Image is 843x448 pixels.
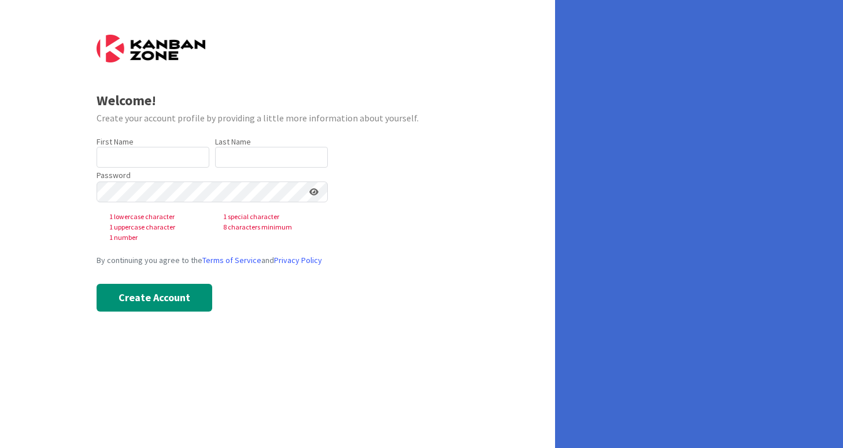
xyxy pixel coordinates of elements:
button: Create Account [97,284,212,312]
div: Create your account profile by providing a little more information about yourself. [97,111,459,125]
span: 1 uppercase character [100,222,214,232]
span: 1 number [100,232,214,243]
label: Password [97,169,131,182]
span: 1 special character [214,212,328,222]
a: Privacy Policy [274,255,322,265]
div: By continuing you agree to the and [97,254,459,266]
img: Kanban Zone [97,35,205,62]
span: 8 characters minimum [214,222,328,232]
div: Welcome! [97,90,459,111]
a: Terms of Service [202,255,261,265]
label: First Name [97,136,134,147]
span: 1 lowercase character [100,212,214,222]
label: Last Name [215,136,251,147]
